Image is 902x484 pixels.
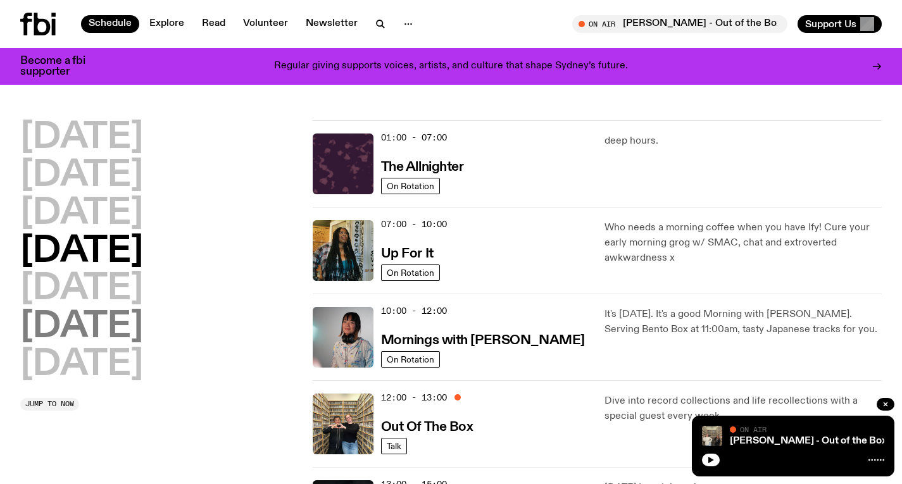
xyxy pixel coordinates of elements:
a: Mornings with [PERSON_NAME] [381,332,585,347]
button: On Air[PERSON_NAME] - Out of the Box [572,15,787,33]
button: [DATE] [20,309,143,345]
a: [PERSON_NAME] - Out of the Box [730,436,887,446]
img: https://media.fbi.radio/images/IMG_7702.jpg [702,426,722,446]
a: Out Of The Box [381,418,473,434]
button: [DATE] [20,347,143,383]
span: Talk [387,441,401,450]
button: [DATE] [20,120,143,156]
a: On Rotation [381,264,440,281]
button: Jump to now [20,398,79,411]
span: On Air [740,425,767,433]
button: [DATE] [20,196,143,232]
button: [DATE] [20,158,143,194]
span: 10:00 - 12:00 [381,305,447,317]
p: Regular giving supports voices, artists, and culture that shape Sydney’s future. [274,61,628,72]
a: Schedule [81,15,139,33]
p: deep hours. [604,133,882,149]
a: On Rotation [381,351,440,368]
p: Dive into record collections and life recollections with a special guest every week [604,394,882,424]
button: [DATE] [20,234,143,270]
span: On Rotation [387,354,434,364]
button: [DATE] [20,271,143,307]
span: 12:00 - 13:00 [381,392,447,404]
p: Who needs a morning coffee when you have Ify! Cure your early morning grog w/ SMAC, chat and extr... [604,220,882,266]
p: It's [DATE]. It's a good Morning with [PERSON_NAME]. Serving Bento Box at 11:00am, tasty Japanese... [604,307,882,337]
span: On Rotation [387,268,434,277]
img: Ify - a Brown Skin girl with black braided twists, looking up to the side with her tongue stickin... [313,220,373,281]
a: Talk [381,438,407,454]
a: Explore [142,15,192,33]
a: Read [194,15,233,33]
span: 07:00 - 10:00 [381,218,447,230]
span: Support Us [805,18,856,30]
img: Matt and Kate stand in the music library and make a heart shape with one hand each. [313,394,373,454]
span: 01:00 - 07:00 [381,132,447,144]
h3: Mornings with [PERSON_NAME] [381,334,585,347]
h3: Out Of The Box [381,421,473,434]
a: Newsletter [298,15,365,33]
img: Kana Frazer is smiling at the camera with her head tilted slightly to her left. She wears big bla... [313,307,373,368]
button: Support Us [798,15,882,33]
a: Up For It [381,245,434,261]
h3: Become a fbi supporter [20,56,101,77]
a: On Rotation [381,178,440,194]
h3: Up For It [381,247,434,261]
span: On Rotation [387,181,434,190]
a: Volunteer [235,15,296,33]
span: Jump to now [25,400,74,407]
h3: The Allnighter [381,161,464,174]
a: The Allnighter [381,158,464,174]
